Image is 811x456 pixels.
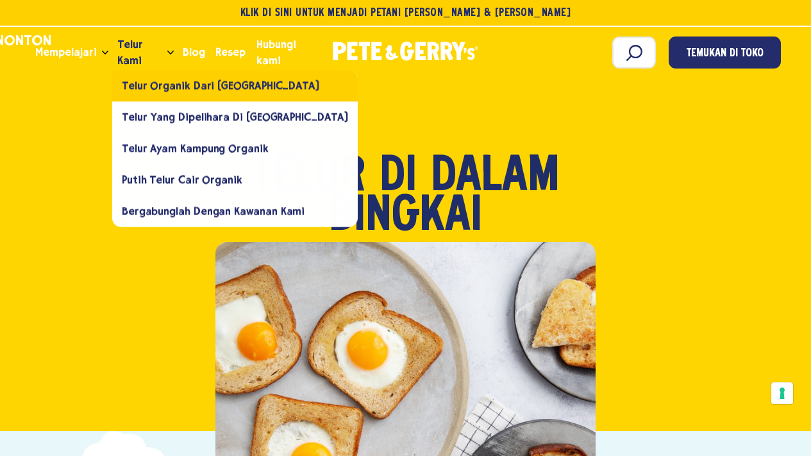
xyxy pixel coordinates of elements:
[215,46,246,58] font: Resep
[183,46,205,58] font: Blog
[122,111,348,123] font: Telur yang Dipelihara di [GEOGRAPHIC_DATA]
[687,48,764,59] font: Temukan di Toko
[102,51,108,55] button: Buka menu tarik-turun untuk Pelajari
[210,35,251,70] a: Resep
[256,38,296,67] font: Hubungi kami
[240,8,571,18] font: Klik Di Sini Untuk Menjadi Petani [PERSON_NAME] & [PERSON_NAME]
[329,194,482,240] font: Bingkai
[122,205,305,217] font: Bergabunglah dengan kawanan kami
[112,133,358,164] a: Telur Ayam Kampung Organik
[112,101,358,133] a: Telur yang Dipelihara di [GEOGRAPHIC_DATA]
[612,37,656,69] input: Mencari
[112,35,167,70] a: Telur Kami
[178,35,210,70] a: Blog
[112,195,358,227] a: Bergabunglah dengan kawanan kami
[251,35,321,70] a: Hubungi kami
[117,38,143,67] font: Telur Kami
[669,37,781,69] a: Temukan di Toko
[167,51,174,55] button: Buka menu tarik-turun untuk Telur Kami
[771,382,793,404] button: Preferensi persetujuan Anda untuk teknologi pelacakan
[112,70,358,101] a: Telur Organik dari [GEOGRAPHIC_DATA]
[30,35,102,70] a: Mempelajari
[122,79,319,92] font: Telur Organik dari [GEOGRAPHIC_DATA]
[122,142,269,154] font: Telur Ayam Kampung Organik
[380,154,560,200] font: di dalam
[112,164,358,195] a: Putih Telur Cair Organik
[122,174,242,186] font: Putih Telur Cair Organik
[35,46,97,58] font: Mempelajari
